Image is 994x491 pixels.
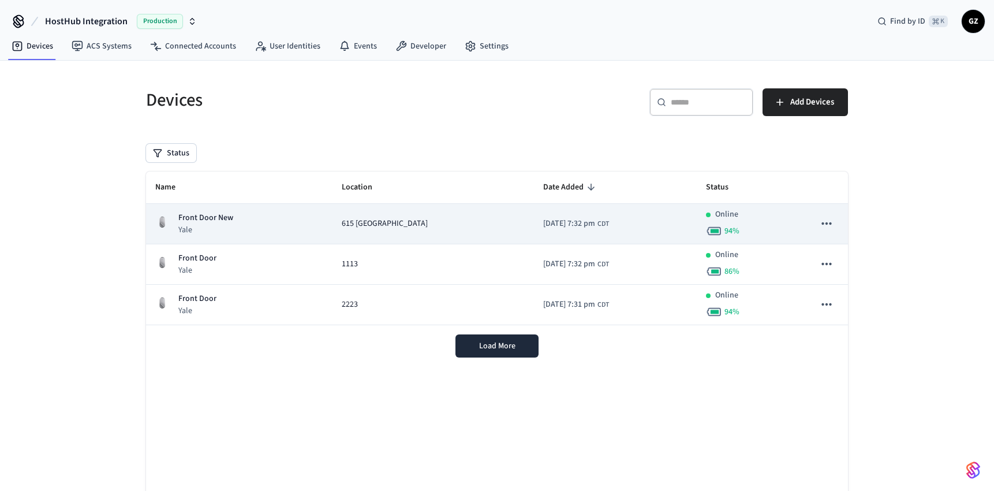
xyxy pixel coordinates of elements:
[245,36,330,57] a: User Identities
[724,266,739,277] span: 86 %
[966,461,980,479] img: SeamLogoGradient.69752ec5.svg
[543,258,609,270] div: America/Chicago
[763,88,848,116] button: Add Devices
[146,144,196,162] button: Status
[178,265,216,276] p: Yale
[178,252,216,265] p: Front Door
[963,11,984,32] span: GZ
[45,14,128,28] span: HostHub Integration
[2,36,62,57] a: Devices
[715,209,738,221] p: Online
[146,172,848,325] table: sticky table
[543,178,599,196] span: Date Added
[455,36,518,57] a: Settings
[178,224,233,236] p: Yale
[724,225,739,237] span: 94 %
[146,88,490,112] h5: Devices
[178,305,216,317] p: Yale
[929,16,948,27] span: ⌘ K
[597,219,609,229] span: CDT
[155,215,169,229] img: August Wifi Smart Lock 3rd Gen, Silver, Front
[597,259,609,270] span: CDT
[715,289,738,302] p: Online
[455,334,539,358] button: Load More
[155,296,169,310] img: August Wifi Smart Lock 3rd Gen, Silver, Front
[715,249,738,261] p: Online
[543,299,609,311] div: America/Chicago
[479,340,515,352] span: Load More
[155,255,169,269] img: August Wifi Smart Lock 3rd Gen, Silver, Front
[597,300,609,310] span: CDT
[141,36,245,57] a: Connected Accounts
[342,178,387,196] span: Location
[178,293,216,305] p: Front Door
[724,306,739,318] span: 94 %
[543,299,595,311] span: [DATE] 7:31 pm
[155,178,190,196] span: Name
[543,218,595,230] span: [DATE] 7:32 pm
[342,299,358,311] span: 2223
[386,36,455,57] a: Developer
[178,212,233,224] p: Front Door New
[790,95,834,110] span: Add Devices
[543,218,609,230] div: America/Chicago
[706,178,743,196] span: Status
[868,11,957,32] div: Find by ID⌘ K
[342,218,428,230] span: 615 [GEOGRAPHIC_DATA]
[62,36,141,57] a: ACS Systems
[890,16,925,27] span: Find by ID
[330,36,386,57] a: Events
[962,10,985,33] button: GZ
[543,258,595,270] span: [DATE] 7:32 pm
[137,14,183,29] span: Production
[342,258,358,270] span: 1113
